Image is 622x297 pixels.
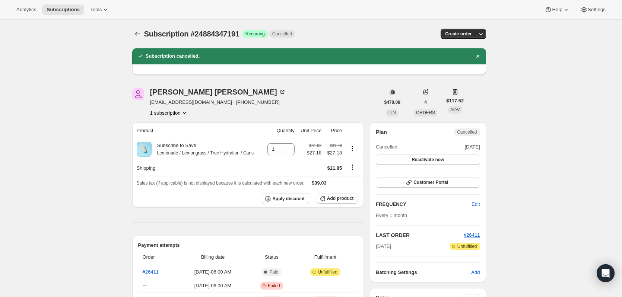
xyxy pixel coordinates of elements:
span: [DATE] · 06:00 AM [180,268,246,276]
span: $39.03 [312,180,327,186]
span: Subscriptions [47,7,80,13]
h2: Payment attempts [138,242,358,249]
img: product img [137,142,152,157]
span: Cancelled [457,129,477,135]
button: Analytics [12,4,41,15]
span: Add product [327,195,353,201]
button: Tools [86,4,114,15]
button: Subscriptions [132,29,143,39]
button: Dismiss notification [473,51,483,61]
a: #26411 [464,232,480,238]
span: Paid [269,269,278,275]
span: Billing date [180,253,246,261]
small: $31.98 [330,143,342,148]
span: ORDERS [416,110,435,115]
h2: LAST ORDER [376,231,464,239]
span: $27.18 [307,149,322,157]
span: AOV [450,107,460,112]
th: Order [138,249,177,265]
span: 4 [424,99,427,105]
button: Help [540,4,574,15]
span: Cancelled [376,143,397,151]
div: [PERSON_NAME] [PERSON_NAME] [150,88,286,96]
span: Unfulfilled [457,243,477,249]
span: $11.85 [327,165,342,171]
button: Reactivate now [376,154,480,165]
th: Shipping [132,160,263,176]
button: #26411 [464,231,480,239]
button: Customer Portal [376,177,480,188]
button: Product actions [150,109,188,116]
span: Failed [268,283,280,289]
span: Reactivate now [412,157,444,163]
button: Product actions [346,144,358,153]
span: Apply discount [272,196,305,202]
span: [DATE] · 06:00 AM [180,282,246,290]
span: [EMAIL_ADDRESS][DOMAIN_NAME] · [PHONE_NUMBER] [150,99,286,106]
span: Unfulfilled [318,269,337,275]
div: Subscribe to Save [152,142,254,157]
th: Product [132,122,263,139]
span: Subscription #24884347191 [144,30,239,38]
span: Edit [472,201,480,208]
span: $117.52 [446,97,464,105]
span: Every 1 month [376,213,407,218]
button: Create order [441,29,476,39]
h2: Subscription cancelled. [146,52,200,60]
span: Create order [445,31,472,37]
span: Fidel Diaz [132,88,144,100]
span: Sales tax (if applicable) is not displayed because it is calculated with each new order. [137,181,305,186]
th: Quantity [263,122,297,139]
button: 4 [420,97,431,108]
span: [DATE] [376,243,391,250]
button: Apply discount [262,193,309,204]
span: Cancelled [272,31,292,37]
span: Tools [90,7,102,13]
span: Recurring [245,31,265,37]
span: LTV [388,110,396,115]
span: [DATE] [465,143,480,151]
h2: FREQUENCY [376,201,472,208]
th: Unit Price [297,122,324,139]
h2: Plan [376,128,387,136]
button: Add product [317,193,358,204]
a: #26411 [143,269,159,275]
span: Customer Portal [413,179,448,185]
span: Add [471,269,480,276]
button: $470.09 [380,97,405,108]
button: Add [467,266,484,278]
span: $470.09 [384,99,400,105]
span: --- [143,283,147,288]
button: Subscriptions [42,4,84,15]
th: Price [324,122,344,139]
span: Help [552,7,562,13]
small: $31.98 [309,143,321,148]
span: $27.18 [326,149,342,157]
span: Status [251,253,293,261]
button: Settings [576,4,610,15]
span: Settings [588,7,606,13]
span: Fulfillment [297,253,353,261]
h6: Batching Settings [376,269,471,276]
button: Edit [467,198,484,210]
button: Shipping actions [346,163,358,171]
small: Lemonade / Lemongrass / True Hydration / Cans [157,150,254,156]
span: Analytics [16,7,36,13]
div: Open Intercom Messenger [597,264,615,282]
